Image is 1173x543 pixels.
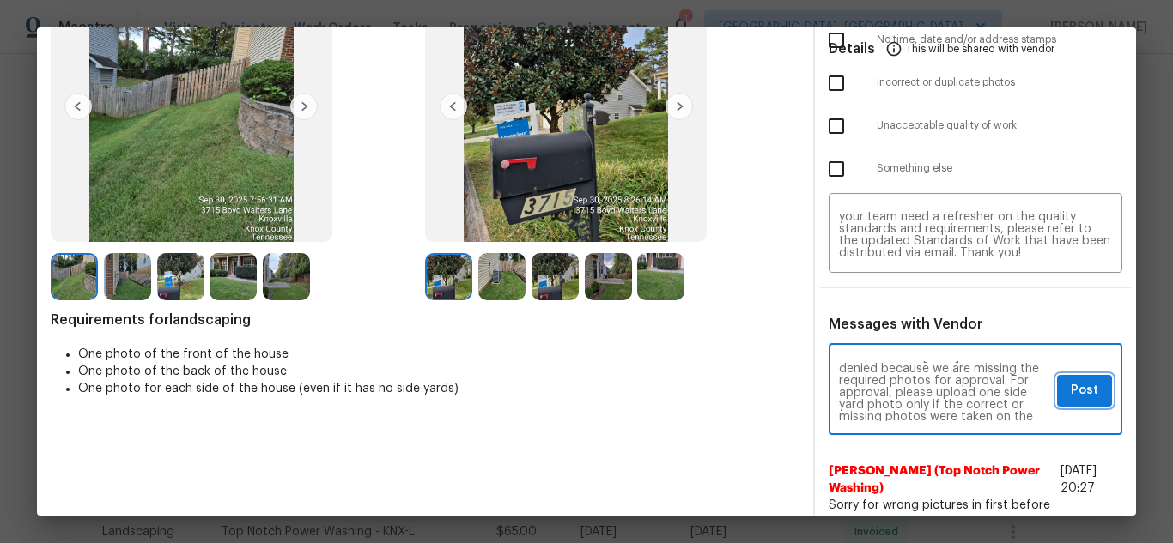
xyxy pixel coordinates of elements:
[815,105,1136,148] div: Unacceptable quality of work
[839,211,1112,259] textarea: Maintenance Audit Team: Hello! Unfortunately, this Landscaping visit completed on [DATE] has been...
[51,311,799,329] span: Requirements for landscaping
[64,93,92,120] img: left-chevron-button-url
[829,317,982,331] span: Messages with Vendor
[78,363,799,380] li: One photo of the back of the house
[906,27,1054,69] span: This will be shared with vendor
[829,462,1054,497] span: [PERSON_NAME] (Top Notch Power Washing)
[815,148,1136,190] div: Something else
[78,346,799,363] li: One photo of the front of the house
[1071,380,1098,401] span: Post
[877,118,1122,133] span: Unacceptable quality of work
[815,62,1136,105] div: Incorrect or duplicate photos
[290,93,318,120] img: right-chevron-button-url
[839,361,1050,421] textarea: Maintenance Audit Team: Hello! Unfortunately, this Landscaping visit completed on [DATE] has been...
[877,161,1122,176] span: Something else
[1057,375,1112,407] button: Post
[666,93,693,120] img: right-chevron-button-url
[1061,465,1097,494] span: [DATE] 20:27
[829,497,1122,514] span: Sorry for wrong pictures in first before
[877,75,1122,90] span: Incorrect or duplicate photos
[78,380,799,397] li: One photo for each side of the house (even if it has no side yards)
[440,93,467,120] img: left-chevron-button-url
